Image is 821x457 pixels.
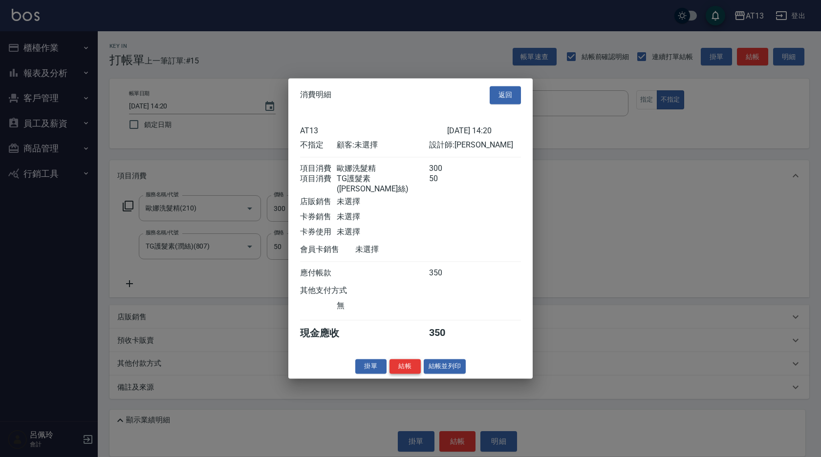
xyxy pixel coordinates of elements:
div: 50 [429,174,466,194]
div: 其他支付方式 [300,286,374,296]
span: 消費明細 [300,90,331,100]
div: 未選擇 [355,245,447,255]
div: 無 [337,301,429,311]
div: 設計師: [PERSON_NAME] [429,140,521,150]
div: 卡券銷售 [300,212,337,222]
button: 返回 [490,86,521,104]
div: 顧客: 未選擇 [337,140,429,150]
button: 結帳並列印 [424,359,466,374]
div: 店販銷售 [300,197,337,207]
div: 應付帳款 [300,268,337,278]
div: AT13 [300,126,447,135]
div: 項目消費 [300,164,337,174]
div: 現金應收 [300,327,355,340]
div: 卡券使用 [300,227,337,237]
div: 未選擇 [337,212,429,222]
div: 300 [429,164,466,174]
div: 不指定 [300,140,337,150]
div: 350 [429,327,466,340]
div: 未選擇 [337,197,429,207]
div: 會員卡銷售 [300,245,355,255]
button: 掛單 [355,359,387,374]
div: 歐娜洗髮精 [337,164,429,174]
button: 結帳 [389,359,421,374]
div: TG護髮素([PERSON_NAME]絲) [337,174,429,194]
div: [DATE] 14:20 [447,126,521,135]
div: 項目消費 [300,174,337,194]
div: 350 [429,268,466,278]
div: 未選擇 [337,227,429,237]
